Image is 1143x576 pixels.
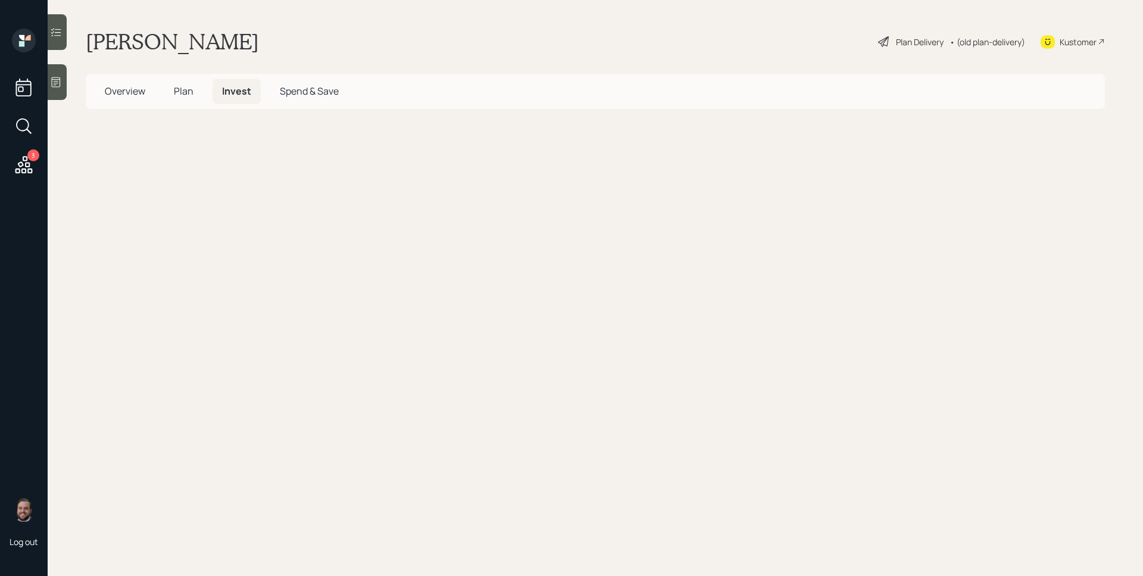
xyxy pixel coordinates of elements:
[12,498,36,522] img: james-distasi-headshot.png
[86,29,259,55] h1: [PERSON_NAME]
[105,84,145,98] span: Overview
[280,84,339,98] span: Spend & Save
[174,84,193,98] span: Plan
[896,36,944,48] div: Plan Delivery
[950,36,1025,48] div: • (old plan-delivery)
[27,149,39,161] div: 3
[1060,36,1097,48] div: Kustomer
[10,536,38,547] div: Log out
[222,84,251,98] span: Invest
